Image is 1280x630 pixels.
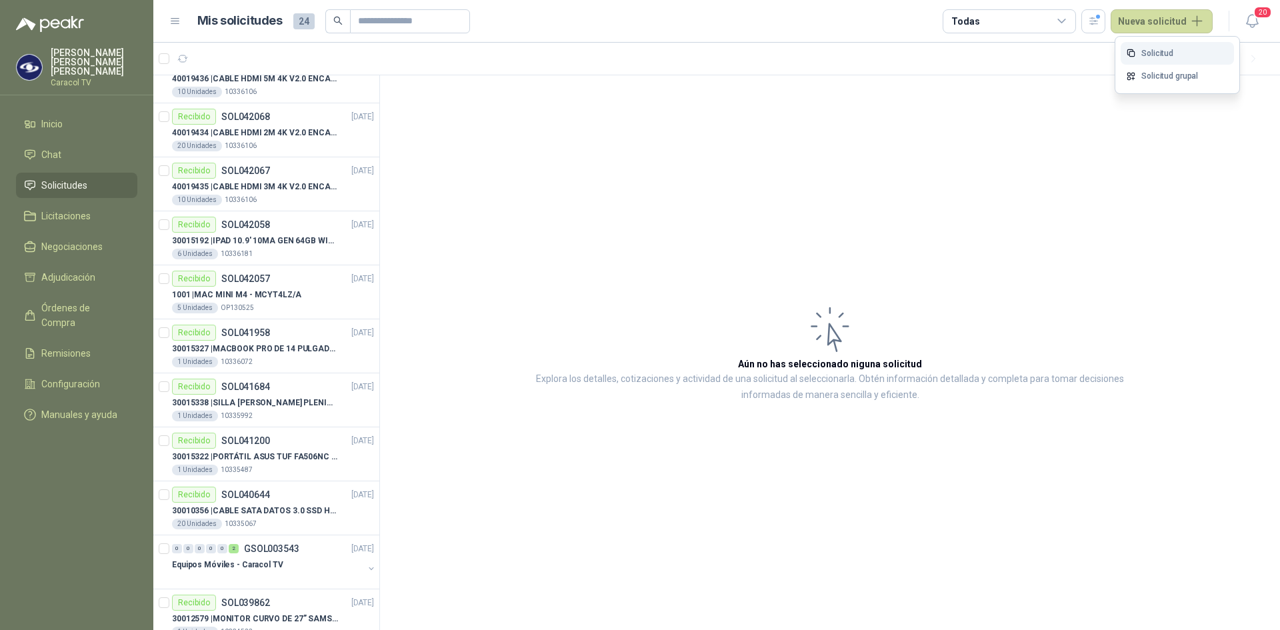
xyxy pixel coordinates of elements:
p: 10336106 [225,141,257,151]
p: [DATE] [351,435,374,447]
p: Explora los detalles, cotizaciones y actividad de una solicitud al seleccionarla. Obtén informaci... [513,371,1147,403]
div: Recibido [172,271,216,287]
a: RecibidoSOL041684[DATE] 30015338 |SILLA [PERSON_NAME] PLENIA 18" NEGRA1 Unidades10335992 [153,373,379,427]
img: Company Logo [17,55,42,80]
p: [DATE] [351,381,374,393]
a: RecibidoSOL042069[DATE] 40019436 |CABLE HDMI 5M 4K V2.0 ENCAUCHETADO10 Unidades10336106 [153,49,379,103]
h3: Aún no has seleccionado niguna solicitud [738,357,922,371]
p: [DATE] [351,597,374,609]
a: Configuración [16,371,137,397]
p: SOL041684 [221,382,270,391]
div: 10 Unidades [172,87,222,97]
p: 10336106 [225,87,257,97]
div: Recibido [172,379,216,395]
div: 20 Unidades [172,519,222,529]
div: 0 [183,544,193,553]
p: [DATE] [351,543,374,555]
p: SOL040644 [221,490,270,499]
p: GSOL003543 [244,544,299,553]
div: 5 Unidades [172,303,218,313]
div: Recibido [172,325,216,341]
a: 0 0 0 0 0 2 GSOL003543[DATE] Equipos Móviles - Caracol TV [172,541,377,583]
div: Todas [951,14,979,29]
span: search [333,16,343,25]
p: 30015327 | MACBOOK PRO DE 14 PULGADAS M4 MAX - MX2K3E/A [172,343,338,355]
a: Solicitud [1121,42,1234,65]
div: Recibido [172,433,216,449]
span: Configuración [41,377,100,391]
p: SOL042068 [221,112,270,121]
p: SOL042057 [221,274,270,283]
a: Inicio [16,111,137,137]
div: 0 [217,544,227,553]
a: Solicitud grupal [1121,65,1234,88]
a: Solicitudes [16,173,137,198]
button: Nueva solicitud [1111,9,1213,33]
p: 1001 | MAC MINI M4 - MCYT4LZ/A [172,289,301,301]
a: Negociaciones [16,234,137,259]
a: RecibidoSOL041200[DATE] 30015322 |PORTÁTIL ASUS TUF FA506NC RYZEN 71 Unidades10335487 [153,427,379,481]
p: 10336181 [221,249,253,259]
a: Chat [16,142,137,167]
div: 1 Unidades [172,411,218,421]
p: 30015192 | IPAD 10.9' 10MA GEN 64GB WIFI PLATA - MPQ03LZ/A [172,235,338,247]
div: 2 [229,544,239,553]
div: 1 Unidades [172,357,218,367]
div: 0 [172,544,182,553]
a: RecibidoSOL042057[DATE] 1001 |MAC MINI M4 - MCYT4LZ/A5 UnidadesOP130525 [153,265,379,319]
p: [DATE] [351,219,374,231]
p: [DATE] [351,327,374,339]
div: 20 Unidades [172,141,222,151]
span: Chat [41,147,61,162]
div: Recibido [172,217,216,233]
p: SOL039862 [221,598,270,607]
p: [DATE] [351,489,374,501]
div: 0 [206,544,216,553]
p: [DATE] [351,111,374,123]
span: Solicitudes [41,178,87,193]
a: Adjudicación [16,265,137,290]
p: 10335067 [225,519,257,529]
div: Recibido [172,109,216,125]
a: Órdenes de Compra [16,295,137,335]
span: Inicio [41,117,63,131]
div: Recibido [172,163,216,179]
p: SOL042058 [221,220,270,229]
h1: Mis solicitudes [197,11,283,31]
a: RecibidoSOL042068[DATE] 40019434 |CABLE HDMI 2M 4K V2.0 ENCAUCHETADO20 Unidades10336106 [153,103,379,157]
p: 30015322 | PORTÁTIL ASUS TUF FA506NC RYZEN 7 [172,451,338,463]
p: 30012579 | MONITOR CURVO DE 27” SAMSUNG - LC27R500FHLXZL [172,613,338,625]
p: [DATE] [351,273,374,285]
p: SOL041958 [221,328,270,337]
p: Caracol TV [51,79,137,87]
span: Remisiones [41,346,91,361]
p: SOL041200 [221,436,270,445]
p: [PERSON_NAME] [PERSON_NAME] [PERSON_NAME] [51,48,137,76]
div: 1 Unidades [172,465,218,475]
p: 40019436 | CABLE HDMI 5M 4K V2.0 ENCAUCHETADO [172,73,338,85]
p: 10336072 [221,357,253,367]
span: Negociaciones [41,239,103,254]
img: Logo peakr [16,16,84,32]
p: 10336106 [225,195,257,205]
p: Equipos Móviles - Caracol TV [172,559,283,571]
p: 40019435 | CABLE HDMI 3M 4K V2.0 ENCAUCHETADO [172,181,338,193]
div: Recibido [172,487,216,503]
a: Manuales y ayuda [16,402,137,427]
span: 20 [1253,6,1272,19]
span: 24 [293,13,315,29]
span: Manuales y ayuda [41,407,117,422]
div: 10 Unidades [172,195,222,205]
a: RecibidoSOL040644[DATE] 30010356 |CABLE SATA DATOS 3.0 SSD HDD20 Unidades10335067 [153,481,379,535]
a: RecibidoSOL042058[DATE] 30015192 |IPAD 10.9' 10MA GEN 64GB WIFI PLATA - MPQ03LZ/A6 Unidades10336181 [153,211,379,265]
p: [DATE] [351,165,374,177]
p: 30010356 | CABLE SATA DATOS 3.0 SSD HDD [172,505,338,517]
p: 40019434 | CABLE HDMI 2M 4K V2.0 ENCAUCHETADO [172,127,338,139]
a: Licitaciones [16,203,137,229]
a: RecibidoSOL042067[DATE] 40019435 |CABLE HDMI 3M 4K V2.0 ENCAUCHETADO10 Unidades10336106 [153,157,379,211]
div: 0 [195,544,205,553]
p: 10335487 [221,465,253,475]
a: Remisiones [16,341,137,366]
p: 30015338 | SILLA [PERSON_NAME] PLENIA 18" NEGRA [172,397,338,409]
span: Licitaciones [41,209,91,223]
